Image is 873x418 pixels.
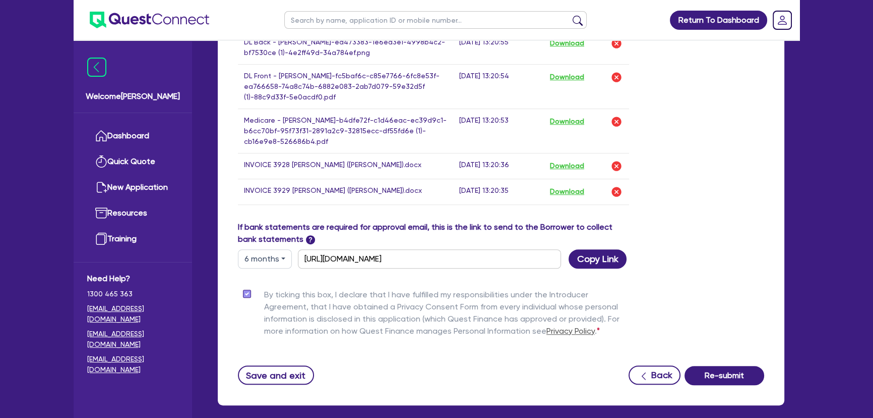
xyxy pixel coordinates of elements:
img: delete-icon [610,186,622,198]
button: Download [549,71,585,84]
button: Save and exit [238,365,314,385]
span: Welcome [PERSON_NAME] [86,90,180,102]
img: quick-quote [95,155,107,168]
img: delete-icon [610,116,622,128]
input: Search by name, application ID or mobile number... [284,11,587,29]
td: [DATE] 13:20:36 [453,153,543,179]
img: delete-icon [610,160,622,172]
a: [EMAIL_ADDRESS][DOMAIN_NAME] [87,303,178,325]
button: Download [549,160,585,173]
td: [DATE] 13:20:53 [453,109,543,153]
button: Download [549,37,585,50]
a: Quick Quote [87,149,178,175]
span: ? [306,235,315,244]
a: Resources [87,200,178,226]
button: Back [629,365,680,385]
td: [DATE] 13:20:55 [453,30,543,64]
button: Download [549,185,585,198]
a: Dashboard [87,123,178,149]
span: Need Help? [87,273,178,285]
a: New Application [87,175,178,200]
td: DL Front - [PERSON_NAME]-fc5baf6c-c85e7766-6fc8e53f-ea766658-74a8c74b-6882e083-2ab7d079-59e32d5f ... [238,64,453,109]
a: Return To Dashboard [670,11,767,30]
td: [DATE] 13:20:35 [453,179,543,204]
img: new-application [95,181,107,193]
label: By ticking this box, I declare that I have fulfilled my responsibilities under the Introducer Agr... [264,289,629,341]
img: icon-menu-close [87,58,106,77]
td: [DATE] 13:20:54 [453,64,543,109]
td: Medicare - [PERSON_NAME]-b4dfe72f-c1d46eac-ec39d9c1-b6cc70bf-95f73f31-2891a2c9-32815ecc-df55fd6e ... [238,109,453,153]
span: 1300 465 363 [87,289,178,299]
button: Copy Link [569,249,627,269]
a: [EMAIL_ADDRESS][DOMAIN_NAME] [87,354,178,375]
a: Privacy Policy [546,326,595,336]
img: resources [95,207,107,219]
td: INVOICE 3928 [PERSON_NAME] ([PERSON_NAME]).docx [238,153,453,179]
img: delete-icon [610,37,622,49]
img: training [95,233,107,245]
td: INVOICE 3929 [PERSON_NAME] ([PERSON_NAME]).docx [238,179,453,204]
a: Training [87,226,178,252]
button: Re-submit [684,366,764,385]
button: Dropdown toggle [238,249,292,269]
a: Dropdown toggle [769,7,795,33]
a: [EMAIL_ADDRESS][DOMAIN_NAME] [87,329,178,350]
img: quest-connect-logo-blue [90,12,209,28]
td: DL Back - [PERSON_NAME]-ed473383-1e6ed3e1-4998b4c2-bf7530ce (1)-4e2ff49d-34a784ef.png [238,30,453,64]
button: Download [549,115,585,128]
img: delete-icon [610,71,622,83]
label: If bank statements are required for approval email, this is the link to send to the Borrower to c... [238,221,629,245]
